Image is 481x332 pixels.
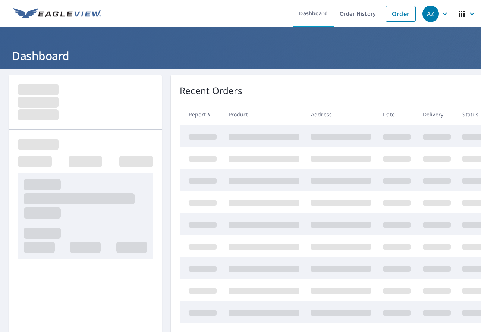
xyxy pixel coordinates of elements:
th: Product [223,103,305,125]
a: Order [386,6,416,22]
div: AZ [422,6,439,22]
th: Address [305,103,377,125]
img: EV Logo [13,8,101,19]
th: Delivery [417,103,457,125]
p: Recent Orders [180,84,242,97]
h1: Dashboard [9,48,472,63]
th: Report # [180,103,223,125]
th: Date [377,103,417,125]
